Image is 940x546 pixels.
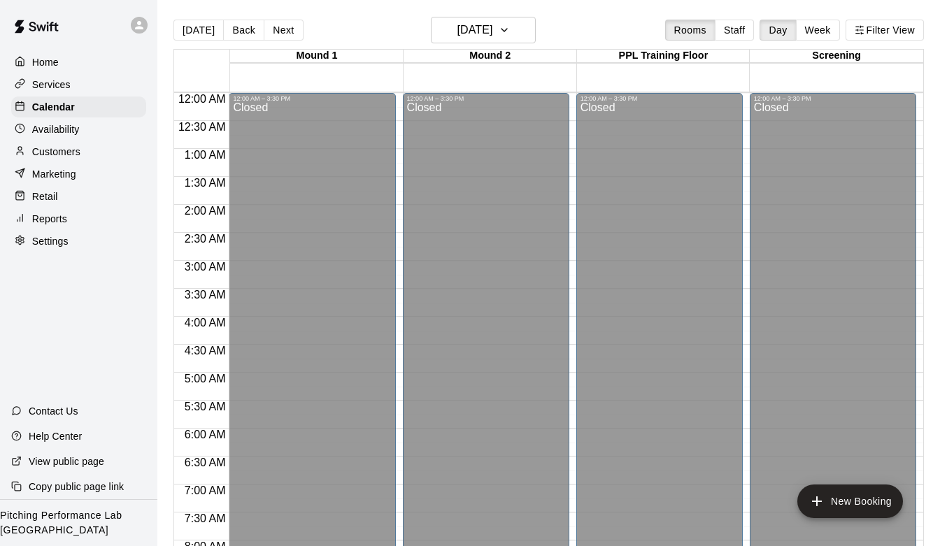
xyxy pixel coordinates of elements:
p: Settings [32,234,69,248]
span: 5:30 AM [181,401,229,412]
p: Retail [32,189,58,203]
button: Week [796,20,840,41]
button: add [797,484,903,518]
a: Customers [11,141,146,162]
div: Mound 1 [230,50,404,63]
span: 1:30 AM [181,177,229,189]
p: Help Center [29,429,82,443]
button: Filter View [846,20,924,41]
button: Next [264,20,303,41]
p: Home [32,55,59,69]
span: 7:00 AM [181,484,229,496]
span: 3:00 AM [181,261,229,273]
a: Services [11,74,146,95]
span: 12:00 AM [175,93,229,105]
a: Settings [11,231,146,252]
div: 12:00 AM – 3:30 PM [233,95,391,102]
a: Home [11,52,146,73]
button: Back [223,20,264,41]
h6: [DATE] [457,20,492,40]
button: Staff [715,20,755,41]
a: Calendar [11,96,146,117]
span: 5:00 AM [181,373,229,385]
a: Marketing [11,164,146,185]
a: Reports [11,208,146,229]
div: 12:00 AM – 3:30 PM [407,95,565,102]
p: Reports [32,212,67,226]
button: [DATE] [431,17,536,43]
a: Availability [11,119,146,140]
span: 1:00 AM [181,149,229,161]
button: Day [760,20,796,41]
span: 6:00 AM [181,429,229,440]
div: Screening [750,50,923,63]
a: Retail [11,186,146,207]
button: Rooms [665,20,715,41]
span: 2:30 AM [181,233,229,245]
p: View public page [29,454,104,468]
p: Contact Us [29,404,78,418]
p: Customers [32,145,80,159]
span: 4:30 AM [181,345,229,357]
span: 12:30 AM [175,121,229,133]
button: [DATE] [173,20,224,41]
span: 3:30 AM [181,289,229,301]
span: 4:00 AM [181,317,229,329]
div: 12:00 AM – 3:30 PM [754,95,912,102]
span: 7:30 AM [181,512,229,524]
p: Copy public page link [29,480,124,494]
span: 2:00 AM [181,205,229,217]
span: 6:30 AM [181,457,229,468]
p: Marketing [32,167,76,181]
p: Services [32,78,71,92]
div: PPL Training Floor [577,50,750,63]
div: Mound 2 [404,50,577,63]
div: 12:00 AM – 3:30 PM [581,95,739,102]
p: Availability [32,122,80,136]
p: Calendar [32,100,75,114]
